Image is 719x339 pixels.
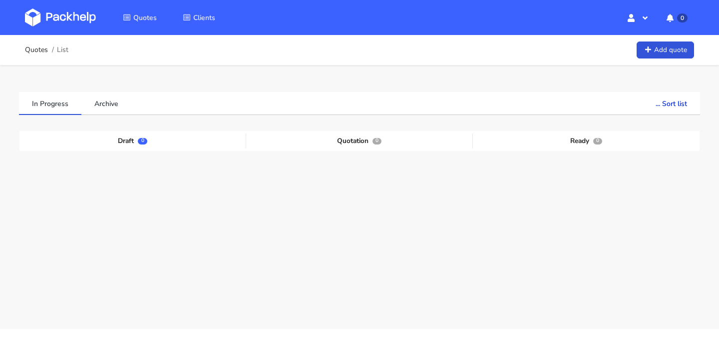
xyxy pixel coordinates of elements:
[677,13,688,22] span: 0
[25,40,68,60] nav: breadcrumb
[19,92,81,114] a: In Progress
[111,8,169,26] a: Quotes
[81,92,131,114] a: Archive
[57,46,68,54] span: List
[171,8,227,26] a: Clients
[246,133,473,148] div: Quotation
[473,133,700,148] div: Ready
[643,92,700,114] button: ... Sort list
[593,138,602,144] span: 0
[133,13,157,22] span: Quotes
[138,138,147,144] span: 0
[637,41,694,59] a: Add quote
[25,8,96,26] img: Dashboard
[372,138,381,144] span: 0
[659,8,694,26] button: 0
[25,46,48,54] a: Quotes
[193,13,215,22] span: Clients
[19,133,246,148] div: Draft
